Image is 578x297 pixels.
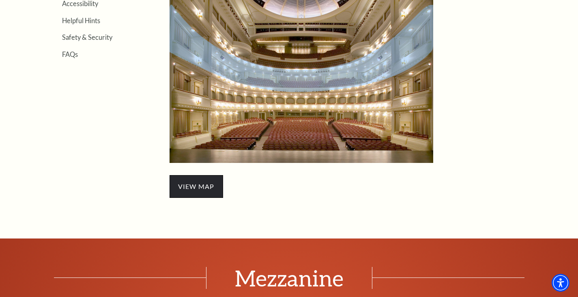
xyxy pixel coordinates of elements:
[206,267,372,289] span: Mezzanine
[552,274,569,292] div: Accessibility Menu
[170,181,223,191] a: view map
[62,33,112,41] a: Safety & Security
[170,74,433,83] a: Mezzanine Map
[62,50,78,58] a: FAQs
[62,17,100,24] a: Helpful Hints
[170,175,223,198] span: view map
